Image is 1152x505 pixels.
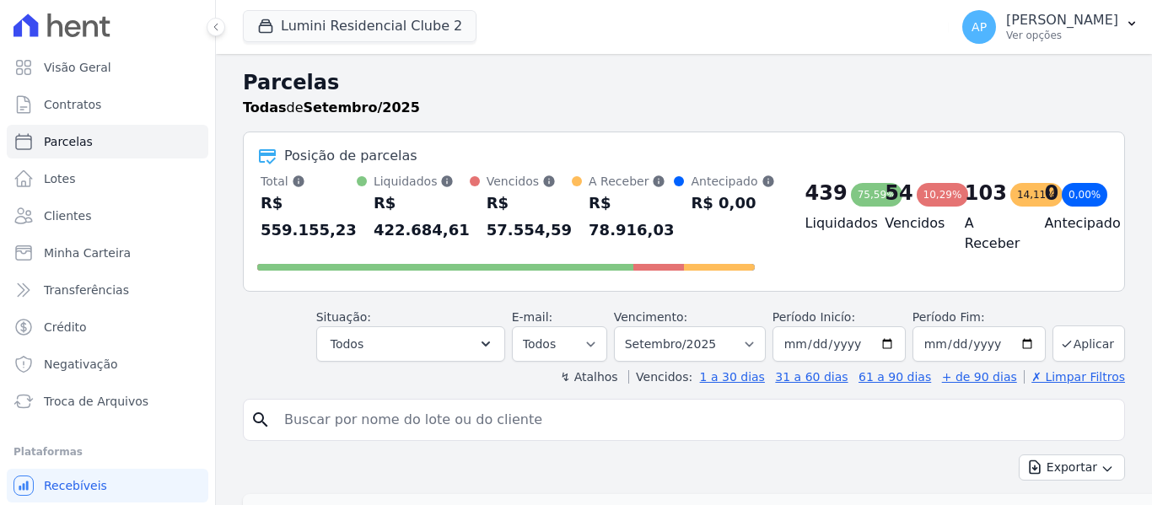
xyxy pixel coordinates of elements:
[13,442,202,462] div: Plataformas
[487,190,572,244] div: R$ 57.554,59
[775,370,848,384] a: 31 a 60 dias
[44,319,87,336] span: Crédito
[7,469,208,502] a: Recebíveis
[949,3,1152,51] button: AP [PERSON_NAME] Ver opções
[1044,180,1058,207] div: 0
[487,173,572,190] div: Vencidos
[700,370,765,384] a: 1 a 30 dias
[250,410,271,430] i: search
[243,67,1125,98] h2: Parcelas
[851,183,903,207] div: 75,59%
[772,310,855,324] label: Período Inicío:
[7,162,208,196] a: Lotes
[7,125,208,158] a: Parcelas
[7,88,208,121] a: Contratos
[885,180,912,207] div: 54
[7,273,208,307] a: Transferências
[917,183,969,207] div: 10,29%
[7,310,208,344] a: Crédito
[805,180,848,207] div: 439
[44,170,76,187] span: Lotes
[614,310,687,324] label: Vencimento:
[1052,325,1125,362] button: Aplicar
[965,180,1007,207] div: 103
[972,21,987,33] span: AP
[560,370,617,384] label: ↯ Atalhos
[1019,454,1125,481] button: Exportar
[243,10,476,42] button: Lumini Residencial Clube 2
[316,326,505,362] button: Todos
[243,98,420,118] p: de
[7,347,208,381] a: Negativação
[805,213,859,234] h4: Liquidados
[316,310,371,324] label: Situação:
[589,190,674,244] div: R$ 78.916,03
[1024,370,1125,384] a: ✗ Limpar Filtros
[284,146,417,166] div: Posição de parcelas
[7,199,208,233] a: Clientes
[965,213,1018,254] h4: A Receber
[44,282,129,298] span: Transferências
[44,96,101,113] span: Contratos
[274,403,1117,437] input: Buscar por nome do lote ou do cliente
[885,213,938,234] h4: Vencidos
[7,51,208,84] a: Visão Geral
[7,236,208,270] a: Minha Carteira
[7,384,208,418] a: Troca de Arquivos
[44,244,131,261] span: Minha Carteira
[1006,29,1118,42] p: Ver opções
[1044,213,1097,234] h4: Antecipado
[44,356,118,373] span: Negativação
[243,99,287,116] strong: Todas
[44,393,148,410] span: Troca de Arquivos
[912,309,1046,326] label: Período Fim:
[374,173,470,190] div: Liquidados
[691,190,774,217] div: R$ 0,00
[44,133,93,150] span: Parcelas
[691,173,774,190] div: Antecipado
[331,334,363,354] span: Todos
[44,477,107,494] span: Recebíveis
[942,370,1017,384] a: + de 90 dias
[1062,183,1107,207] div: 0,00%
[1010,183,1063,207] div: 14,11%
[44,207,91,224] span: Clientes
[512,310,553,324] label: E-mail:
[1006,12,1118,29] p: [PERSON_NAME]
[859,370,931,384] a: 61 a 90 dias
[374,190,470,244] div: R$ 422.684,61
[44,59,111,76] span: Visão Geral
[261,190,357,244] div: R$ 559.155,23
[628,370,692,384] label: Vencidos:
[261,173,357,190] div: Total
[589,173,674,190] div: A Receber
[304,99,420,116] strong: Setembro/2025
